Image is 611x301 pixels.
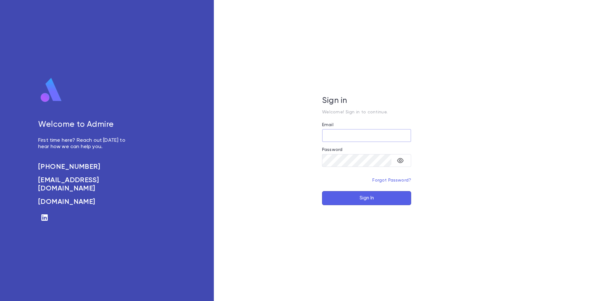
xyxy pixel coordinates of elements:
p: Welcome! Sign in to continue. [322,110,411,115]
button: Sign In [322,191,411,205]
img: logo [38,77,64,103]
h5: Sign in [322,96,411,106]
a: [DOMAIN_NAME] [38,198,132,206]
a: [EMAIL_ADDRESS][DOMAIN_NAME] [38,176,132,193]
p: First time here? Reach out [DATE] to hear how we can help you. [38,137,132,150]
a: Forgot Password? [372,178,411,183]
label: Email [322,122,334,127]
button: toggle password visibility [394,154,407,167]
a: [PHONE_NUMBER] [38,163,132,171]
h5: Welcome to Admire [38,120,132,130]
label: Password [322,147,342,152]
